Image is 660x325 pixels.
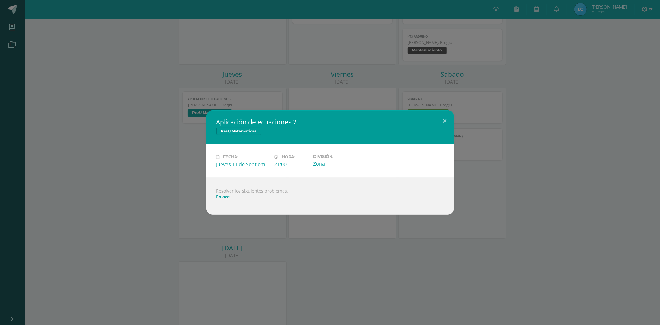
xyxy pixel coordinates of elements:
[436,110,454,131] button: Close (Esc)
[274,161,308,168] div: 21:00
[223,155,239,159] span: Fecha:
[313,154,366,159] label: División:
[282,155,295,159] span: Hora:
[216,194,230,200] a: Enlace
[313,160,366,167] div: Zona
[216,161,270,168] div: Jueves 11 de Septiembre
[216,118,444,126] h2: Aplicación de ecuaciones 2
[206,178,454,215] div: Resolver los siguientes problemas.
[216,128,261,135] span: PreU Matemáticas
